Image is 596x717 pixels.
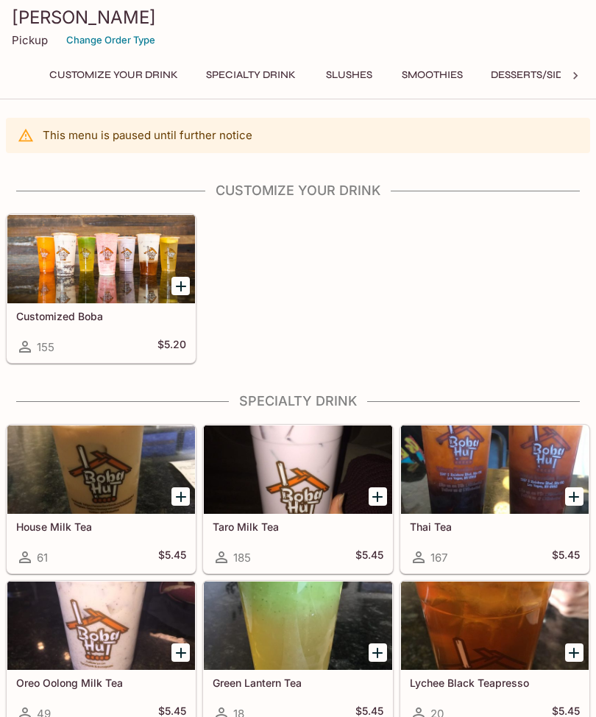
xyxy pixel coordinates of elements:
button: Add Green Lantern Tea [369,643,387,662]
a: House Milk Tea61$5.45 [7,425,196,573]
p: Pickup [12,33,48,47]
div: Lychee Black Teapresso [401,582,589,670]
p: This menu is paused until further notice [43,128,252,142]
h3: [PERSON_NAME] [12,6,584,29]
h5: $5.45 [355,548,383,566]
h5: House Milk Tea [16,520,186,533]
h4: Specialty Drink [6,393,590,409]
div: Green Lantern Tea [204,582,391,670]
h5: Thai Tea [410,520,580,533]
button: Add Thai Tea [565,487,583,506]
button: Add Oreo Oolong Milk Tea [171,643,190,662]
button: Desserts/Sides [483,65,583,85]
span: 155 [37,340,54,354]
div: Oreo Oolong Milk Tea [7,582,195,670]
a: Taro Milk Tea185$5.45 [203,425,392,573]
span: 61 [37,551,48,565]
h5: Lychee Black Teapresso [410,677,580,689]
button: Specialty Drink [198,65,304,85]
button: Slushes [316,65,382,85]
button: Change Order Type [60,29,162,52]
h5: Customized Boba [16,310,186,322]
button: Add House Milk Tea [171,487,190,506]
button: Customize Your Drink [41,65,186,85]
div: House Milk Tea [7,425,195,514]
button: Add Lychee Black Teapresso [565,643,583,662]
button: Smoothies [394,65,471,85]
div: Thai Tea [401,425,589,514]
button: Add Taro Milk Tea [369,487,387,506]
h5: Green Lantern Tea [213,677,383,689]
span: 167 [430,551,447,565]
a: Customized Boba155$5.20 [7,214,196,363]
h5: Taro Milk Tea [213,520,383,533]
h5: Oreo Oolong Milk Tea [16,677,186,689]
h5: $5.45 [158,548,186,566]
h5: $5.45 [552,548,580,566]
h4: Customize Your Drink [6,183,590,199]
h5: $5.20 [157,338,186,356]
span: 185 [233,551,251,565]
div: Customized Boba [7,215,195,303]
a: Thai Tea167$5.45 [400,425,589,573]
button: Add Customized Boba [171,277,190,295]
div: Taro Milk Tea [204,425,391,514]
